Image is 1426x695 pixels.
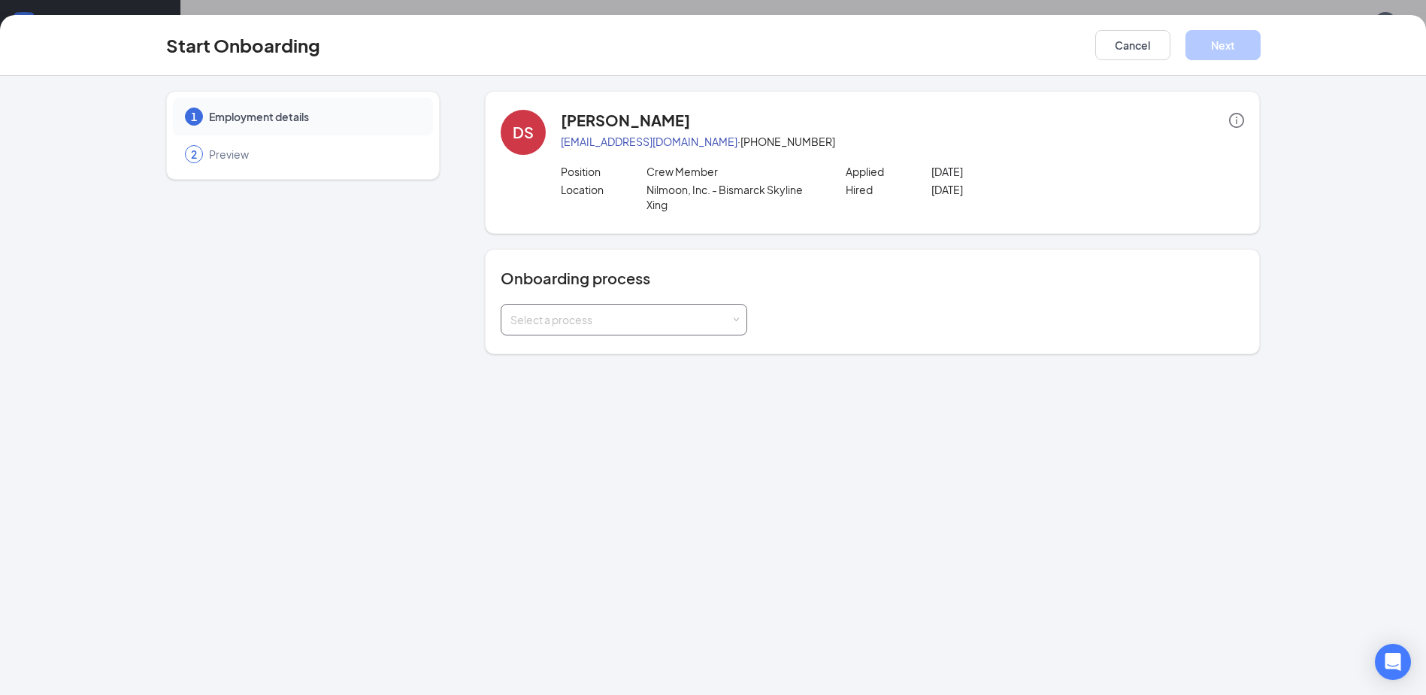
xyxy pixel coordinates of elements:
p: · [PHONE_NUMBER] [561,134,1244,149]
div: DS [513,122,534,143]
div: Select a process [510,312,731,327]
p: Applied [846,164,931,179]
p: Position [561,164,646,179]
h4: [PERSON_NAME] [561,110,690,131]
span: info-circle [1229,113,1244,128]
span: Preview [209,147,418,162]
h4: Onboarding process [501,268,1244,289]
p: [DATE] [931,164,1102,179]
span: 2 [191,147,197,162]
div: Open Intercom Messenger [1375,644,1411,680]
p: [DATE] [931,182,1102,197]
a: [EMAIL_ADDRESS][DOMAIN_NAME] [561,135,737,148]
span: Employment details [209,109,418,124]
span: 1 [191,109,197,124]
button: Next [1185,30,1261,60]
p: Location [561,182,646,197]
h3: Start Onboarding [166,32,320,58]
p: Nilmoon, Inc. - Bismarck Skyline Xing [646,182,817,212]
p: Hired [846,182,931,197]
button: Cancel [1095,30,1170,60]
p: Crew Member [646,164,817,179]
